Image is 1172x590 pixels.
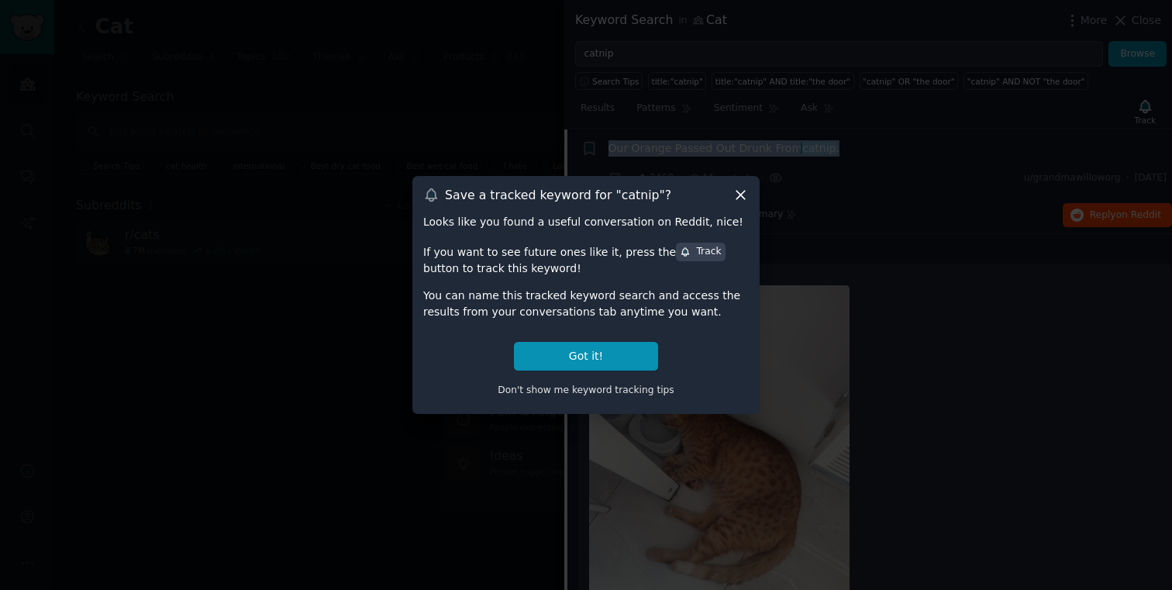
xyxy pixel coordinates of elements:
[498,385,674,395] span: Don't show me keyword tracking tips
[423,288,749,320] div: You can name this tracked keyword search and access the results from your conversations tab anyti...
[680,245,721,259] div: Track
[445,187,671,203] h3: Save a tracked keyword for " catnip "?
[514,342,658,371] button: Got it!
[423,241,749,277] div: If you want to see future ones like it, press the button to track this keyword!
[423,214,749,230] div: Looks like you found a useful conversation on Reddit, nice!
